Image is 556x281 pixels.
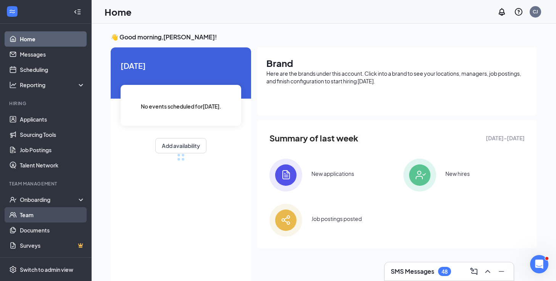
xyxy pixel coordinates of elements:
[9,180,84,187] div: Team Management
[483,267,492,276] svg: ChevronUp
[9,100,84,107] div: Hiring
[445,170,470,177] div: New hires
[8,8,16,15] svg: WorkstreamLogo
[20,223,85,238] a: Documents
[311,170,354,177] div: New applications
[20,31,85,47] a: Home
[141,102,221,110] span: No events scheduled for [DATE] .
[20,158,85,173] a: Talent Network
[266,57,528,70] h1: Brand
[482,265,494,278] button: ChevronUp
[514,7,523,16] svg: QuestionInfo
[269,204,302,237] img: icon
[266,70,528,85] div: Here are the brands under this account. Click into a brand to see your locations, managers, job p...
[530,255,548,273] iframe: Intercom live chat
[9,196,17,203] svg: UserCheck
[20,207,85,223] a: Team
[9,81,17,89] svg: Analysis
[391,267,434,276] h3: SMS Messages
[269,159,302,192] img: icon
[20,112,85,127] a: Applicants
[20,142,85,158] a: Job Postings
[20,127,85,142] a: Sourcing Tools
[20,47,85,62] a: Messages
[155,138,206,153] button: Add availability
[495,265,508,278] button: Minimize
[497,7,506,16] svg: Notifications
[442,268,448,275] div: 48
[403,159,436,192] img: icon
[533,8,538,15] div: CJ
[486,134,525,142] span: [DATE] - [DATE]
[497,267,506,276] svg: Minimize
[105,5,132,18] h1: Home
[469,267,479,276] svg: ComposeMessage
[9,266,17,273] svg: Settings
[20,266,73,273] div: Switch to admin view
[468,265,480,278] button: ComposeMessage
[74,8,81,16] svg: Collapse
[111,33,537,41] h3: 👋 Good morning, [PERSON_NAME] !
[20,196,79,203] div: Onboarding
[311,215,362,223] div: Job postings posted
[20,238,85,253] a: SurveysCrown
[269,132,358,145] span: Summary of last week
[20,81,85,89] div: Reporting
[177,153,185,161] div: loading meetings...
[121,60,241,71] span: [DATE]
[20,62,85,77] a: Scheduling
